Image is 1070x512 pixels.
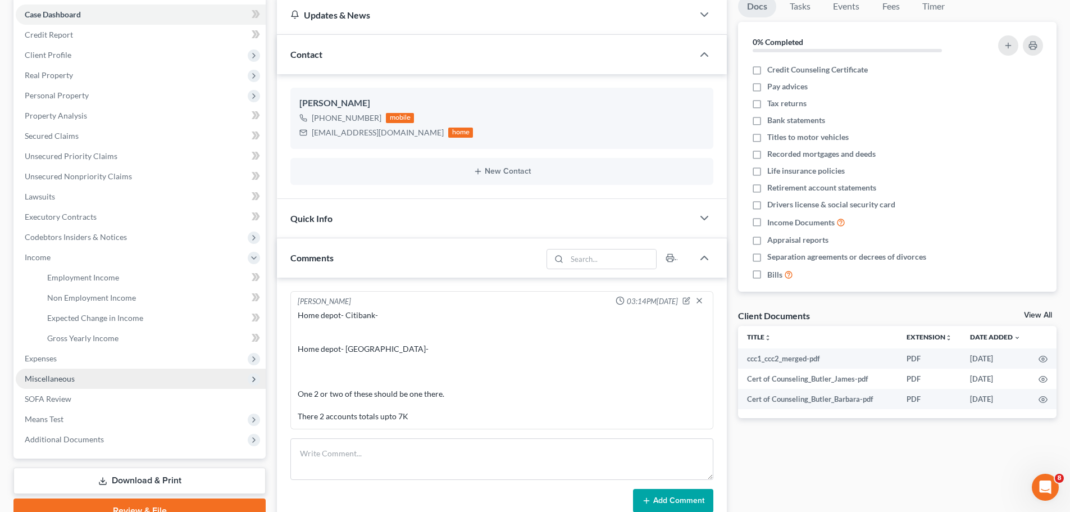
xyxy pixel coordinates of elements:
span: Non Employment Income [47,293,136,302]
div: [EMAIL_ADDRESS][DOMAIN_NAME] [312,127,444,138]
button: New Contact [299,167,704,176]
i: expand_more [1014,334,1021,341]
span: Contact [290,49,322,60]
span: Case Dashboard [25,10,81,19]
a: Titleunfold_more [747,333,771,341]
span: Tax returns [767,98,807,109]
span: Additional Documents [25,434,104,444]
span: Credit Report [25,30,73,39]
span: 8 [1055,474,1064,483]
a: View All [1024,311,1052,319]
a: Employment Income [38,268,266,288]
span: Bills [767,269,782,280]
span: Drivers license & social security card [767,199,895,210]
td: Cert of Counseling_Butler_James-pdf [738,369,898,389]
td: ccc1_ccc2_merged-pdf [738,348,898,369]
span: Separation agreements or decrees of divorces [767,251,926,262]
span: Bank statements [767,115,825,126]
span: Appraisal reports [767,234,828,246]
span: Property Analysis [25,111,87,120]
a: Gross Yearly Income [38,328,266,348]
a: Credit Report [16,25,266,45]
a: Case Dashboard [16,4,266,25]
td: [DATE] [961,369,1030,389]
i: unfold_more [764,334,771,341]
a: Property Analysis [16,106,266,126]
span: Life insurance policies [767,165,845,176]
div: mobile [386,113,414,123]
span: Income [25,252,51,262]
a: Unsecured Nonpriority Claims [16,166,266,187]
a: Download & Print [13,468,266,494]
span: Unsecured Priority Claims [25,151,117,161]
a: Unsecured Priority Claims [16,146,266,166]
span: Expected Change in Income [47,313,143,323]
span: Secured Claims [25,131,79,141]
span: Codebtors Insiders & Notices [25,232,127,242]
div: [PHONE_NUMBER] [312,112,381,124]
span: Retirement account statements [767,182,876,193]
td: Cert of Counseling_Butler_Barbara-pdf [738,389,898,409]
td: [DATE] [961,389,1030,409]
div: home [448,128,473,138]
div: Client Documents [738,310,810,321]
td: PDF [898,389,961,409]
span: Miscellaneous [25,374,75,383]
span: Lawsuits [25,192,55,201]
span: SOFA Review [25,394,71,404]
iframe: Intercom live chat [1032,474,1059,501]
span: Credit Counseling Certificate [767,64,868,75]
span: Quick Info [290,213,333,224]
input: Search... [567,250,657,269]
a: Extensionunfold_more [907,333,952,341]
a: Executory Contracts [16,207,266,227]
td: [DATE] [961,348,1030,369]
div: [PERSON_NAME] [298,296,351,307]
span: Comments [290,252,334,263]
div: [PERSON_NAME] [299,97,704,110]
div: Home depot- Citibank- Home depot- [GEOGRAPHIC_DATA]- One 2 or two of these should be one there. T... [298,310,706,422]
div: Updates & News [290,9,680,21]
a: Non Employment Income [38,288,266,308]
span: 03:14PM[DATE] [627,296,678,307]
span: Executory Contracts [25,212,97,221]
span: Gross Yearly Income [47,333,119,343]
i: unfold_more [945,334,952,341]
span: Client Profile [25,50,71,60]
a: Date Added expand_more [970,333,1021,341]
span: Pay advices [767,81,808,92]
span: Unsecured Nonpriority Claims [25,171,132,181]
span: Personal Property [25,90,89,100]
strong: 0% Completed [753,37,803,47]
td: PDF [898,369,961,389]
span: Employment Income [47,273,119,282]
span: Recorded mortgages and deeds [767,148,876,160]
span: Titles to motor vehicles [767,132,849,143]
a: Expected Change in Income [38,308,266,328]
a: Secured Claims [16,126,266,146]
span: Income Documents [767,217,835,228]
span: Means Test [25,414,63,424]
td: PDF [898,348,961,369]
span: Expenses [25,354,57,363]
a: SOFA Review [16,389,266,409]
a: Lawsuits [16,187,266,207]
span: Real Property [25,70,73,80]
